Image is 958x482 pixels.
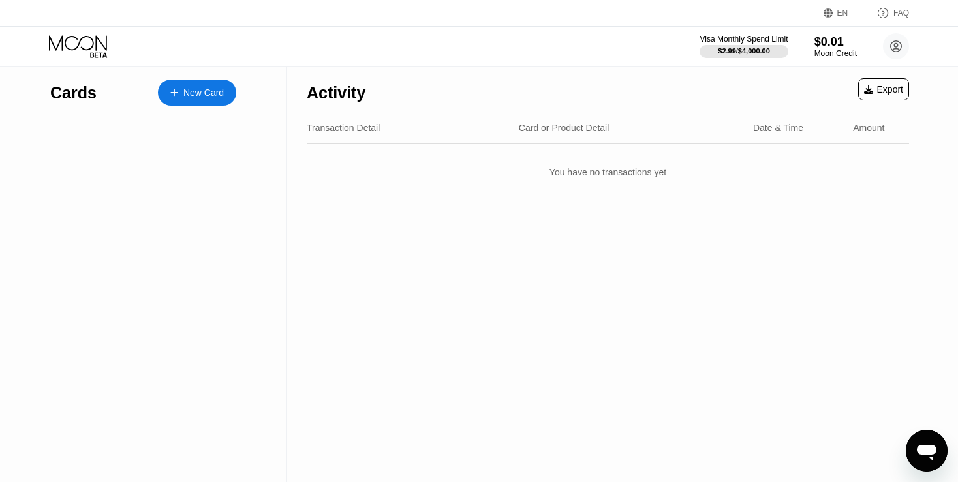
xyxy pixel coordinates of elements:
[700,35,788,44] div: Visa Monthly Spend Limit
[837,8,848,18] div: EN
[183,87,224,98] div: New Card
[307,123,380,133] div: Transaction Detail
[863,7,909,20] div: FAQ
[50,83,97,102] div: Cards
[814,49,857,58] div: Moon Credit
[853,123,884,133] div: Amount
[814,35,857,58] div: $0.01Moon Credit
[307,83,365,102] div: Activity
[858,78,909,100] div: Export
[864,84,903,95] div: Export
[824,7,863,20] div: EN
[307,154,909,190] div: You have no transactions yet
[718,47,770,55] div: $2.99 / $4,000.00
[906,430,948,472] iframe: Button to launch messaging window
[519,123,610,133] div: Card or Product Detail
[158,80,236,106] div: New Card
[753,123,803,133] div: Date & Time
[700,35,788,58] div: Visa Monthly Spend Limit$2.99/$4,000.00
[893,8,909,18] div: FAQ
[814,35,857,49] div: $0.01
